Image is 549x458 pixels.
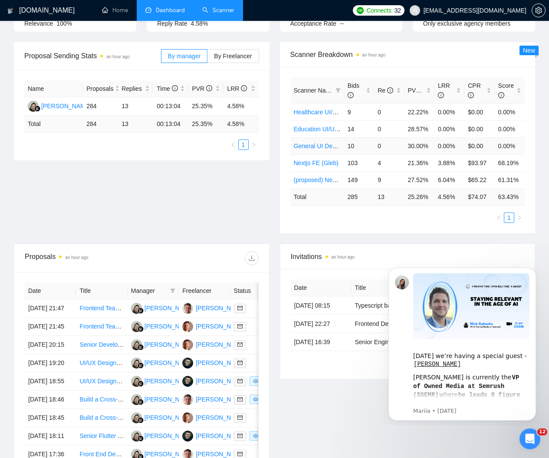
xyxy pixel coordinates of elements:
[168,284,177,297] span: filter
[344,103,374,120] td: 9
[138,399,144,405] img: gigradar-bm.png
[464,171,494,188] td: $65.22
[504,212,514,223] li: 1
[237,397,243,402] span: mail
[28,102,91,109] a: R[PERSON_NAME]
[495,120,525,137] td: 0.00%
[374,154,404,171] td: 4
[464,137,494,154] td: $0.00
[438,82,450,99] span: LRR
[182,431,193,441] img: AL
[196,413,246,422] div: [PERSON_NAME]
[352,333,412,351] td: Senior Engineer Needed for HR Platform Development Using Directus CMS
[532,7,546,14] a: setting
[464,103,494,120] td: $0.00
[76,336,127,354] td: Senior Developer - Exchange Application
[434,171,464,188] td: 6.04%
[131,394,142,405] img: R
[237,305,243,311] span: mail
[495,154,525,171] td: 68.19%
[182,341,246,348] a: GS[PERSON_NAME]
[344,137,374,154] td: 10
[375,260,549,426] iframe: Intercom notifications message
[138,344,144,350] img: gigradar-bm.png
[118,80,153,97] th: Replies
[355,302,419,309] a: Typescript backend dev
[438,92,444,98] span: info-circle
[253,433,258,438] span: eye
[237,451,243,457] span: mail
[145,358,194,368] div: [PERSON_NAME]
[344,120,374,137] td: 14
[196,376,246,386] div: [PERSON_NAME]
[196,431,246,441] div: [PERSON_NAME]
[76,354,127,372] td: UI/UX Designer for Healthcare Web App
[182,394,193,405] img: TZ
[495,103,525,120] td: 0.00%
[156,7,185,14] span: Dashboard
[118,97,153,116] td: 13
[76,318,127,336] td: Frontend Team Lead: React 18 & Next.js 14 High-Performance Crypto Trading UI
[196,358,246,368] div: [PERSON_NAME]
[334,84,342,97] span: filter
[145,376,194,386] div: [PERSON_NAME]
[131,376,142,387] img: R
[106,54,129,59] time: an hour ago
[131,377,194,384] a: R[PERSON_NAME]
[145,340,194,349] div: [PERSON_NAME]
[537,428,547,435] span: 12
[182,321,193,332] img: GS
[224,97,259,116] td: 4.58%
[294,176,378,183] a: (proposed) Next+React (Taras)
[131,321,142,332] img: R
[179,282,230,299] th: Freelancer
[182,339,193,350] img: GS
[131,359,194,366] a: R[PERSON_NAME]
[131,450,194,457] a: R[PERSON_NAME]
[145,395,194,404] div: [PERSON_NAME]
[374,120,404,137] td: 0
[188,97,224,116] td: 25.35%
[251,142,256,147] span: right
[495,137,525,154] td: 0.00%
[514,212,525,223] button: right
[145,431,194,441] div: [PERSON_NAME]
[249,139,259,150] button: right
[352,279,412,296] th: Title
[172,85,178,91] span: info-circle
[196,395,246,404] div: [PERSON_NAME]
[182,450,246,457] a: TZ[PERSON_NAME]
[245,255,258,262] span: download
[79,396,348,403] a: Build a Cross-Browser Web App for Screenshot Capture, AI Analysis, and Google Slides Generation
[157,85,178,92] span: Time
[464,188,494,205] td: $ 74.07
[404,154,434,171] td: 21.36%
[237,342,243,347] span: mail
[76,282,127,299] th: Title
[79,451,216,458] a: Front End Developer with React Expertise Needed
[25,251,141,265] div: Proposals
[25,409,76,427] td: [DATE] 18:45
[493,212,504,223] li: Previous Page
[412,7,418,13] span: user
[25,427,76,445] td: [DATE] 18:11
[374,188,404,205] td: 13
[145,7,151,13] span: dashboard
[517,215,522,220] span: right
[348,82,359,99] span: Bids
[253,397,258,402] span: eye
[290,188,344,205] td: Total
[86,84,113,93] span: Proposals
[228,139,238,150] button: left
[24,80,83,97] th: Name
[25,336,76,354] td: [DATE] 20:15
[366,6,392,15] span: Connects:
[237,415,243,420] span: mail
[182,432,246,439] a: AL[PERSON_NAME]
[387,87,393,93] span: info-circle
[138,308,144,314] img: gigradar-bm.png
[496,215,501,220] span: left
